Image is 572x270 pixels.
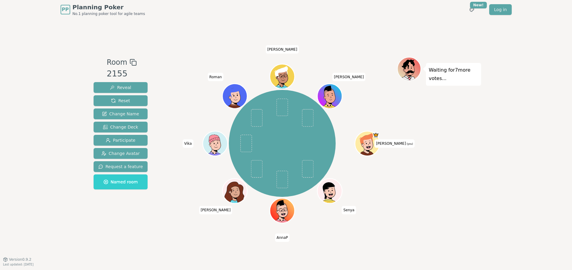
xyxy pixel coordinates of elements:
span: Version 0.9.2 [9,257,31,262]
button: Change Deck [94,122,148,132]
span: Reset [111,98,130,104]
button: New! [466,4,477,15]
a: PPPlanning PokerNo.1 planning poker tool for agile teams [61,3,145,16]
span: Click to change your name [208,73,223,81]
button: Reveal [94,82,148,93]
button: Reset [94,95,148,106]
span: Change Deck [103,124,138,130]
span: Click to change your name [375,139,415,148]
div: New! [470,2,487,8]
a: Log in [489,4,511,15]
button: Request a feature [94,161,148,172]
button: Participate [94,135,148,146]
span: Click to change your name [275,233,289,242]
span: Click to change your name [266,45,299,54]
span: Reveal [110,85,131,90]
span: PP [62,6,69,13]
div: 2155 [107,68,137,80]
button: Change Name [94,108,148,119]
span: Planning Poker [73,3,145,11]
span: Request a feature [98,164,143,170]
button: Named room [94,174,148,189]
span: Named room [103,179,138,185]
span: Click to change your name [199,206,232,214]
span: Click to change your name [332,73,365,81]
span: Last updated: [DATE] [3,263,34,266]
span: Click to change your name [342,206,356,214]
p: Waiting for 7 more votes... [429,66,478,83]
button: Version0.9.2 [3,257,31,262]
button: Click to change your avatar [356,132,379,155]
span: Change Name [102,111,139,117]
span: Ira is the host [373,132,379,138]
span: Room [107,57,127,68]
button: Change Avatar [94,148,148,159]
span: Participate [106,137,136,143]
span: Change Avatar [101,150,140,156]
span: Click to change your name [183,139,193,148]
span: (you) [406,143,413,145]
span: No.1 planning poker tool for agile teams [73,11,145,16]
